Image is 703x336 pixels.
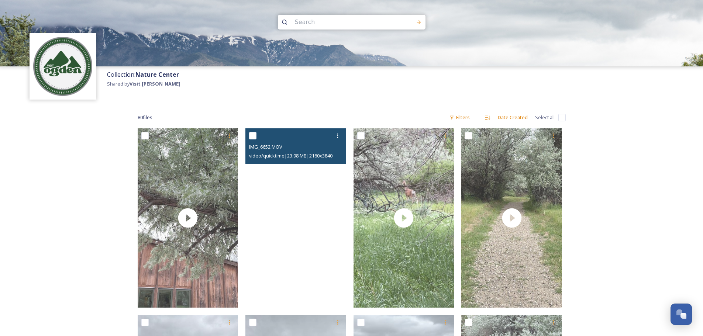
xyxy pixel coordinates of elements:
input: Search [291,14,392,30]
img: Unknown.png [33,37,92,96]
span: Collection: [107,70,179,79]
img: thumbnail [354,128,454,307]
span: 80 file s [138,114,152,121]
img: thumbnail [138,128,238,307]
span: video/quicktime | 23.98 MB | 2160 x 3840 [249,152,332,159]
div: Date Created [494,110,531,125]
span: Select all [535,114,555,121]
strong: Nature Center [135,70,179,79]
span: IMG_6652.MOV [249,143,282,150]
div: Filters [446,110,473,125]
button: Open Chat [671,304,692,325]
span: Shared by [107,80,180,87]
strong: Visit [PERSON_NAME] [130,80,180,87]
img: thumbnail [461,128,562,307]
video: IMG_6652.MOV [245,128,346,307]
